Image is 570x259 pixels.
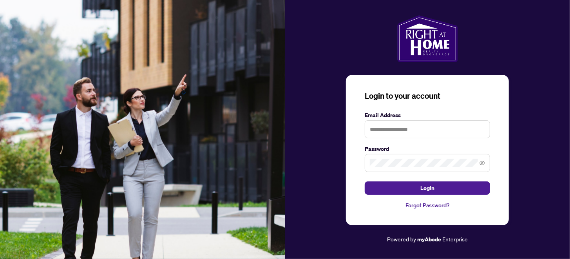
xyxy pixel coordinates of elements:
[420,182,434,194] span: Login
[365,145,490,153] label: Password
[397,15,458,62] img: ma-logo
[365,181,490,195] button: Login
[365,91,490,101] h3: Login to your account
[417,235,441,244] a: myAbode
[365,201,490,210] a: Forgot Password?
[442,235,468,243] span: Enterprise
[480,160,485,166] span: eye-invisible
[365,111,490,120] label: Email Address
[387,235,416,243] span: Powered by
